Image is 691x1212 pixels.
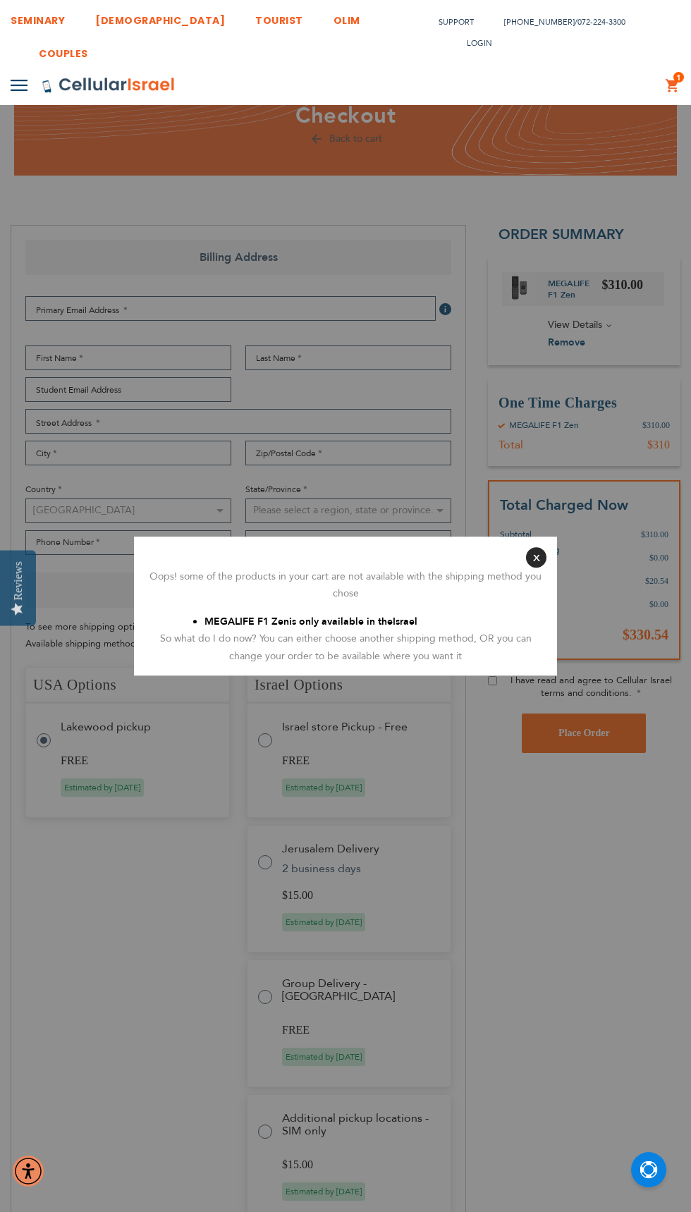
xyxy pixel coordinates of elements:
span: Israel [393,615,417,628]
span: is only available in the [289,615,393,628]
div: Accessibility Menu [13,1156,44,1187]
div: Oops! some of the products in your cart are not available with the shipping method you chose [145,568,546,603]
div: Reviews [12,561,25,600]
span: MEGALIFE F1 Zen [204,615,289,628]
div: So what do I do now? You can either choose another shipping method, OR you can change your order ... [145,630,546,665]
